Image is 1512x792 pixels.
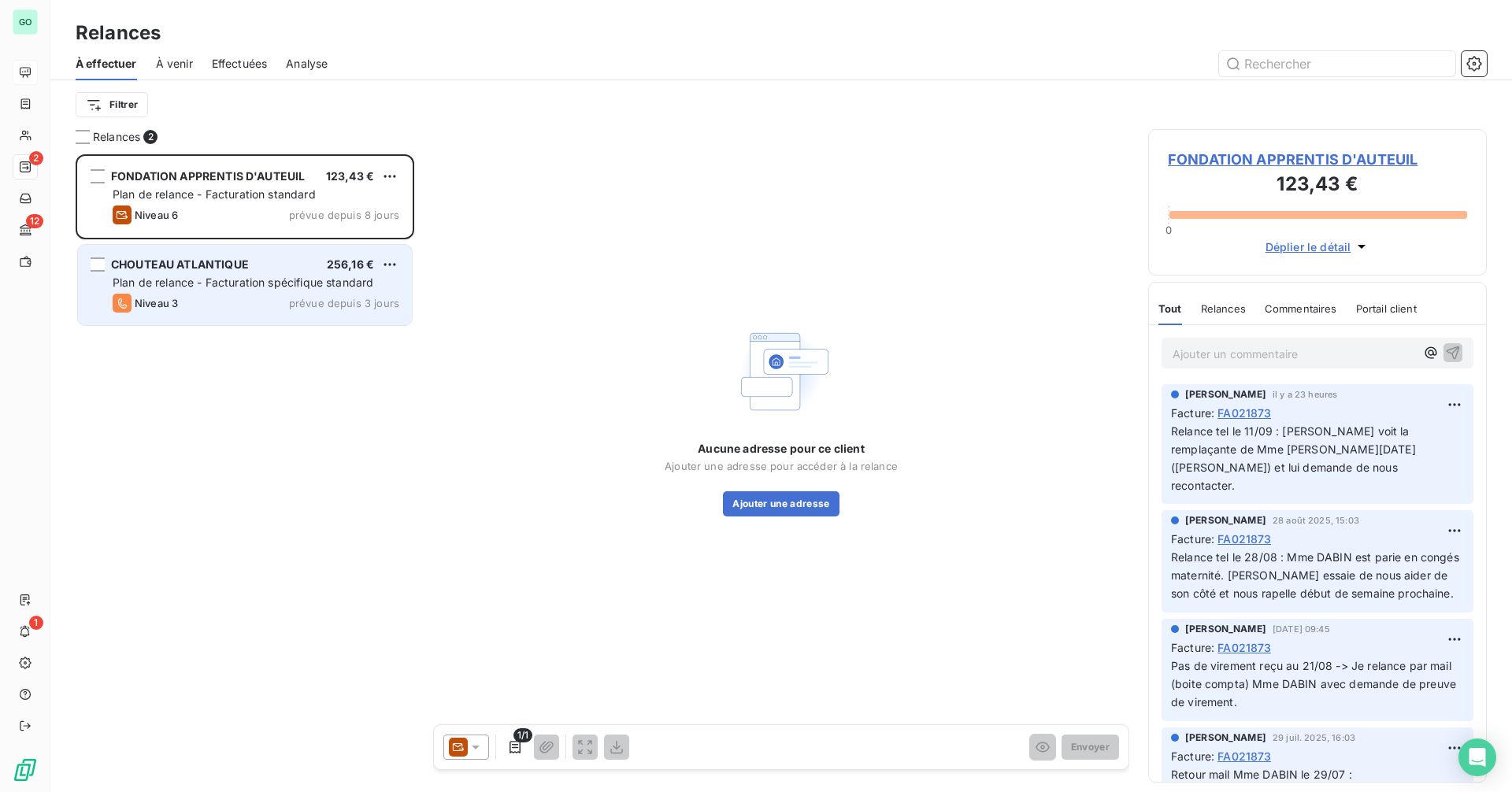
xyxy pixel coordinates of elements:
[111,169,305,183] span: FONDATION APPRENTIS D'AUTEUIL
[289,209,399,221] span: prévue depuis 8 jours
[731,321,832,422] img: Empty state
[1185,622,1266,636] span: [PERSON_NAME]
[1062,735,1119,760] button: Envoyer
[156,56,193,72] span: À venir
[135,209,178,221] span: Niveau 6
[1171,405,1214,421] span: Facture :
[76,56,137,72] span: À effectuer
[1171,639,1214,656] span: Facture :
[1171,659,1459,709] span: Pas de virement reçu au 21/08 -> Je relance par mail (boite compta) Mme DABIN avec demande de pre...
[1171,424,1419,492] span: Relance tel le 11/09 : [PERSON_NAME] voit la remplaçante de Mme [PERSON_NAME][DATE] ([PERSON_NAME...
[1201,302,1246,315] span: Relances
[135,297,178,309] span: Niveau 3
[1265,302,1337,315] span: Commentaires
[1217,748,1271,764] span: FA021873
[1168,149,1467,170] span: FONDATION APPRENTIS D'AUTEUIL
[289,297,399,309] span: prévue depuis 3 jours
[1171,550,1462,600] span: Relance tel le 28/08 : Mme DABIN est parie en congés maternité. [PERSON_NAME] essaie de nous aide...
[513,728,532,742] span: 1/1
[76,19,161,47] h3: Relances
[1273,516,1359,525] span: 28 août 2025, 15:03
[1185,731,1266,745] span: [PERSON_NAME]
[1171,768,1352,781] span: Retour mail Mme DABIN le 29/07 :
[1217,639,1271,656] span: FA021873
[1185,387,1266,402] span: [PERSON_NAME]
[1217,531,1271,547] span: FA021873
[1273,390,1337,399] span: il y a 23 heures
[26,214,43,228] span: 12
[1165,224,1172,236] span: 0
[665,460,898,472] span: Ajouter une adresse pour accéder à la relance
[76,92,148,117] button: Filtrer
[326,169,374,183] span: 123,43 €
[113,276,373,289] span: Plan de relance - Facturation spécifique standard
[1219,51,1455,76] input: Rechercher
[113,187,316,201] span: Plan de relance - Facturation standard
[286,56,328,72] span: Analyse
[111,257,249,271] span: CHOUTEAU ATLANTIQUE
[76,154,414,792] div: grid
[212,56,268,72] span: Effectuées
[29,151,43,165] span: 2
[1261,238,1375,256] button: Déplier le détail
[13,757,38,783] img: Logo LeanPay
[723,491,839,516] button: Ajouter une adresse
[93,129,140,145] span: Relances
[143,130,157,144] span: 2
[1217,405,1271,421] span: FA021873
[1356,302,1417,315] span: Portail client
[1273,733,1355,742] span: 29 juil. 2025, 16:03
[1171,531,1214,547] span: Facture :
[1168,170,1467,202] h3: 123,43 €
[1273,624,1330,634] span: [DATE] 09:45
[327,257,374,271] span: 256,16 €
[1185,513,1266,527] span: [PERSON_NAME]
[1266,239,1351,255] span: Déplier le détail
[13,9,38,35] div: GO
[698,441,864,457] span: Aucune adresse pour ce client
[1158,302,1182,315] span: Tout
[1171,748,1214,764] span: Facture :
[29,616,43,630] span: 1
[1458,738,1496,776] div: Open Intercom Messenger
